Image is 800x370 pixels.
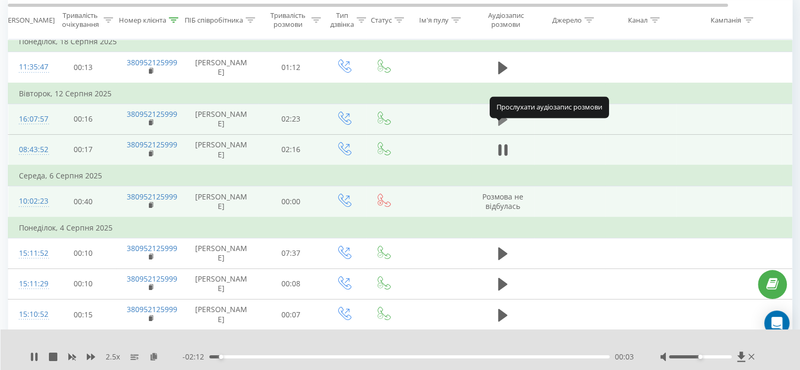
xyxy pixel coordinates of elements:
[711,15,741,24] div: Кампанія
[482,192,523,211] span: Розмова не відбулась
[183,352,209,362] span: - 02:12
[127,109,177,119] a: 380952125999
[185,104,258,134] td: [PERSON_NAME]
[50,299,116,330] td: 00:15
[258,186,324,217] td: 00:00
[119,15,166,24] div: Номер клієнта
[127,192,177,202] a: 380952125999
[50,186,116,217] td: 00:40
[185,15,243,24] div: ПІБ співробітника
[371,15,392,24] div: Статус
[19,139,40,160] div: 08:43:52
[50,268,116,299] td: 00:10
[698,355,702,359] div: Accessibility label
[258,268,324,299] td: 00:08
[106,352,120,362] span: 2.5 x
[258,52,324,83] td: 01:12
[19,109,40,129] div: 16:07:57
[19,57,40,77] div: 11:35:47
[127,243,177,253] a: 380952125999
[19,274,40,294] div: 15:11:29
[267,11,309,29] div: Тривалість розмови
[127,274,177,284] a: 380952125999
[50,104,116,134] td: 00:16
[185,186,258,217] td: [PERSON_NAME]
[552,15,582,24] div: Джерело
[628,15,647,24] div: Канал
[127,139,177,149] a: 380952125999
[480,11,531,29] div: Аудіозапис розмови
[50,134,116,165] td: 00:17
[258,134,324,165] td: 02:16
[2,15,55,24] div: [PERSON_NAME]
[258,104,324,134] td: 02:23
[258,299,324,330] td: 00:07
[185,52,258,83] td: [PERSON_NAME]
[50,52,116,83] td: 00:13
[19,304,40,325] div: 15:10:52
[419,15,449,24] div: Ім'я пулу
[330,11,354,29] div: Тип дзвінка
[185,238,258,268] td: [PERSON_NAME]
[219,355,223,359] div: Accessibility label
[127,57,177,67] a: 380952125999
[127,304,177,314] a: 380952125999
[615,352,634,362] span: 00:03
[185,299,258,330] td: [PERSON_NAME]
[19,243,40,264] div: 15:11:52
[185,268,258,299] td: [PERSON_NAME]
[19,191,40,212] div: 10:02:23
[490,97,609,118] div: Прослухати аудіозапис розмови
[185,134,258,165] td: [PERSON_NAME]
[50,238,116,268] td: 00:10
[258,238,324,268] td: 07:37
[59,11,101,29] div: Тривалість очікування
[764,311,789,336] div: Open Intercom Messenger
